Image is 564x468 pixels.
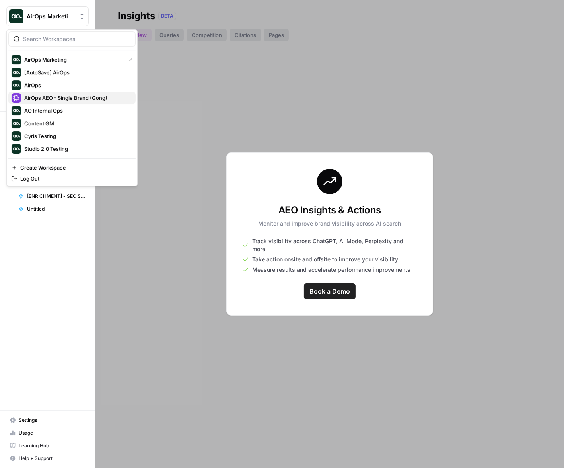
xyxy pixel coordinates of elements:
[20,164,129,172] span: Create Workspace
[9,9,23,23] img: AirOps Marketing Logo
[309,287,350,296] span: Book a Demo
[6,452,89,465] button: Help + Support
[24,119,129,127] span: Content GM
[19,417,85,424] span: Settings
[12,144,21,154] img: Studio 2.0 Testing Logo
[19,455,85,462] span: Help + Support
[12,119,21,128] img: Content GM Logo
[259,220,401,228] p: Monitor and improve brand visibility across AI search
[6,439,89,452] a: Learning Hub
[23,35,130,43] input: Search Workspaces
[15,203,89,215] a: Untitled
[6,414,89,427] a: Settings
[15,190,89,203] a: [ENRICHMENT] - SEO Stats for Domain
[19,429,85,437] span: Usage
[19,442,85,449] span: Learning Hub
[6,6,89,26] button: Workspace: AirOps Marketing
[12,106,21,115] img: AO Internal Ops Logo
[252,266,410,274] span: Measure results and accelerate performance improvements
[8,162,136,173] a: Create Workspace
[24,81,129,89] span: AirOps
[252,255,398,263] span: Take action onsite and offsite to improve your visibility
[12,55,21,64] img: AirOps Marketing Logo
[24,145,129,153] span: Studio 2.0 Testing
[12,68,21,77] img: [AutoSave] AirOps Logo
[252,237,417,253] span: Track visibility across ChatGPT, AI Mode, Perplexity and more
[24,107,129,115] span: AO Internal Ops
[24,56,122,64] span: AirOps Marketing
[304,283,356,299] a: Book a Demo
[12,93,21,103] img: AirOps AEO - Single Brand (Gong) Logo
[24,132,129,140] span: Cyris Testing
[27,205,85,213] span: Untitled
[27,12,75,20] span: AirOps Marketing
[27,193,85,200] span: [ENRICHMENT] - SEO Stats for Domain
[8,173,136,184] a: Log Out
[24,68,129,76] span: [AutoSave] AirOps
[24,94,129,102] span: AirOps AEO - Single Brand (Gong)
[6,427,89,439] a: Usage
[12,80,21,90] img: AirOps Logo
[20,175,129,183] span: Log Out
[12,131,21,141] img: Cyris Testing Logo
[6,29,138,186] div: Workspace: AirOps Marketing
[259,204,401,216] h3: AEO Insights & Actions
